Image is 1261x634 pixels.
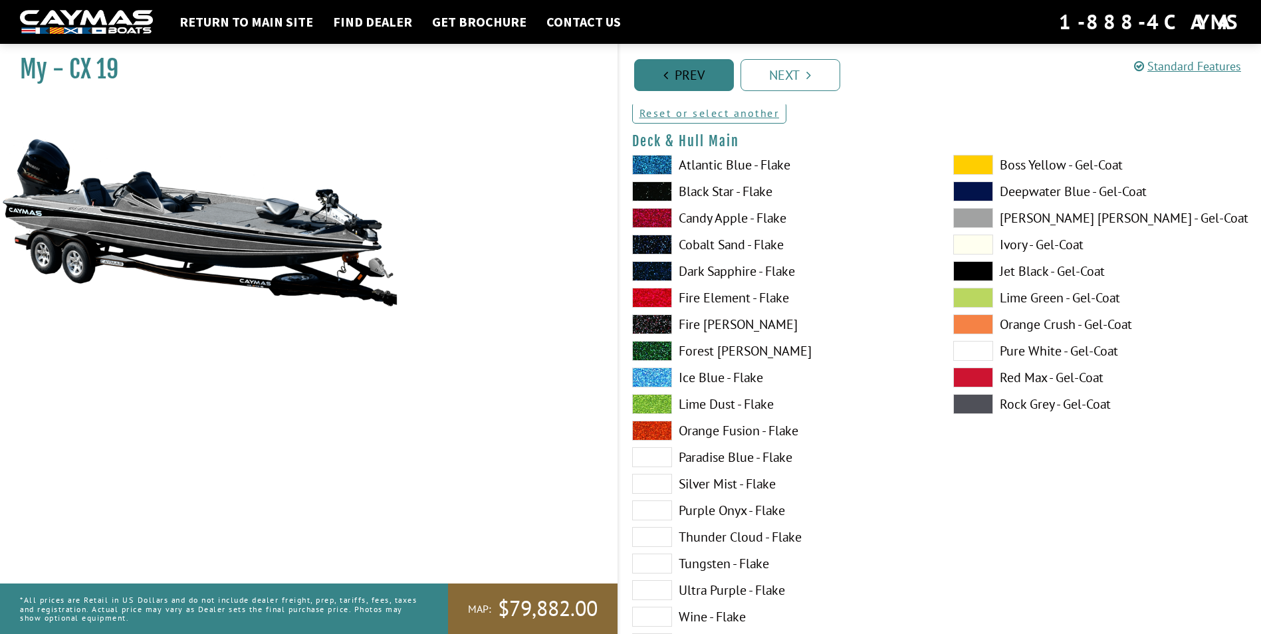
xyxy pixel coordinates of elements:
[632,314,927,334] label: Fire [PERSON_NAME]
[326,13,419,31] a: Find Dealer
[953,235,1248,255] label: Ivory - Gel-Coat
[632,181,927,201] label: Black Star - Flake
[953,208,1248,228] label: [PERSON_NAME] [PERSON_NAME] - Gel-Coat
[953,181,1248,201] label: Deepwater Blue - Gel-Coat
[632,607,927,627] label: Wine - Flake
[425,13,533,31] a: Get Brochure
[632,235,927,255] label: Cobalt Sand - Flake
[632,133,1248,150] h4: Deck & Hull Main
[953,155,1248,175] label: Boss Yellow - Gel-Coat
[953,368,1248,387] label: Red Max - Gel-Coat
[632,474,927,494] label: Silver Mist - Flake
[498,595,598,623] span: $79,882.00
[20,589,418,629] p: *All prices are Retail in US Dollars and do not include dealer freight, prep, tariffs, fees, taxe...
[632,341,927,361] label: Forest [PERSON_NAME]
[632,261,927,281] label: Dark Sapphire - Flake
[953,341,1248,361] label: Pure White - Gel-Coat
[20,54,584,84] h1: My - CX 19
[741,59,840,91] a: Next
[632,527,927,547] label: Thunder Cloud - Flake
[1134,58,1241,74] a: Standard Features
[1059,7,1241,37] div: 1-888-4CAYMAS
[632,102,787,124] a: Reset or select another
[632,554,927,574] label: Tungsten - Flake
[540,13,628,31] a: Contact Us
[632,394,927,414] label: Lime Dust - Flake
[20,10,153,35] img: white-logo-c9c8dbefe5ff5ceceb0f0178aa75bf4bb51f6bca0971e226c86eb53dfe498488.png
[632,447,927,467] label: Paradise Blue - Flake
[173,13,320,31] a: Return to main site
[632,288,927,308] label: Fire Element - Flake
[448,583,618,634] a: MAP:$79,882.00
[953,288,1248,308] label: Lime Green - Gel-Coat
[634,59,734,91] a: Prev
[953,261,1248,281] label: Jet Black - Gel-Coat
[632,421,927,441] label: Orange Fusion - Flake
[953,394,1248,414] label: Rock Grey - Gel-Coat
[632,155,927,175] label: Atlantic Blue - Flake
[468,602,491,616] span: MAP:
[632,208,927,228] label: Candy Apple - Flake
[953,314,1248,334] label: Orange Crush - Gel-Coat
[632,580,927,600] label: Ultra Purple - Flake
[632,368,927,387] label: Ice Blue - Flake
[632,500,927,520] label: Purple Onyx - Flake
